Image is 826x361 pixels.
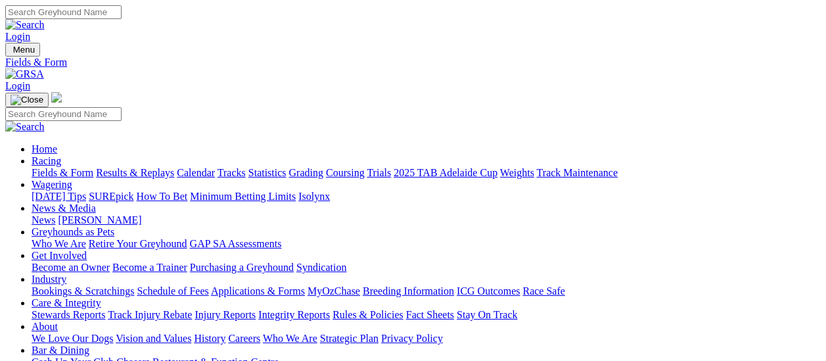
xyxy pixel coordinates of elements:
[298,191,330,202] a: Isolynx
[32,191,821,203] div: Wagering
[5,93,49,107] button: Toggle navigation
[112,262,187,273] a: Become a Trainer
[211,285,305,297] a: Applications & Forms
[32,250,87,261] a: Get Involved
[5,5,122,19] input: Search
[32,309,821,321] div: Care & Integrity
[5,43,40,57] button: Toggle navigation
[537,167,618,178] a: Track Maintenance
[457,285,520,297] a: ICG Outcomes
[32,345,89,356] a: Bar & Dining
[5,57,821,68] a: Fields & Form
[32,285,821,297] div: Industry
[296,262,346,273] a: Syndication
[32,191,86,202] a: [DATE] Tips
[32,143,57,155] a: Home
[137,285,208,297] a: Schedule of Fees
[5,107,122,121] input: Search
[363,285,454,297] a: Breeding Information
[32,321,58,332] a: About
[248,167,287,178] a: Statistics
[116,333,191,344] a: Vision and Values
[13,45,35,55] span: Menu
[263,333,317,344] a: Who We Are
[51,92,62,103] img: logo-grsa-white.png
[58,214,141,226] a: [PERSON_NAME]
[308,285,360,297] a: MyOzChase
[89,191,133,202] a: SUREpick
[32,214,55,226] a: News
[289,167,323,178] a: Grading
[32,333,821,345] div: About
[32,262,110,273] a: Become an Owner
[32,203,96,214] a: News & Media
[32,333,113,344] a: We Love Our Dogs
[195,309,256,320] a: Injury Reports
[32,309,105,320] a: Stewards Reports
[5,31,30,42] a: Login
[326,167,365,178] a: Coursing
[5,80,30,91] a: Login
[32,179,72,190] a: Wagering
[394,167,497,178] a: 2025 TAB Adelaide Cup
[367,167,391,178] a: Trials
[228,333,260,344] a: Careers
[32,214,821,226] div: News & Media
[258,309,330,320] a: Integrity Reports
[406,309,454,320] a: Fact Sheets
[190,191,296,202] a: Minimum Betting Limits
[5,121,45,133] img: Search
[32,238,821,250] div: Greyhounds as Pets
[190,238,282,249] a: GAP SA Assessments
[32,297,101,308] a: Care & Integrity
[5,19,45,31] img: Search
[32,167,93,178] a: Fields & Form
[194,333,225,344] a: History
[177,167,215,178] a: Calendar
[11,95,43,105] img: Close
[32,238,86,249] a: Who We Are
[137,191,188,202] a: How To Bet
[32,167,821,179] div: Racing
[5,68,44,80] img: GRSA
[218,167,246,178] a: Tracks
[32,155,61,166] a: Racing
[32,262,821,274] div: Get Involved
[500,167,534,178] a: Weights
[96,167,174,178] a: Results & Replays
[190,262,294,273] a: Purchasing a Greyhound
[32,274,66,285] a: Industry
[32,226,114,237] a: Greyhounds as Pets
[108,309,192,320] a: Track Injury Rebate
[89,238,187,249] a: Retire Your Greyhound
[522,285,564,297] a: Race Safe
[32,285,134,297] a: Bookings & Scratchings
[320,333,379,344] a: Strategic Plan
[457,309,517,320] a: Stay On Track
[381,333,443,344] a: Privacy Policy
[333,309,403,320] a: Rules & Policies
